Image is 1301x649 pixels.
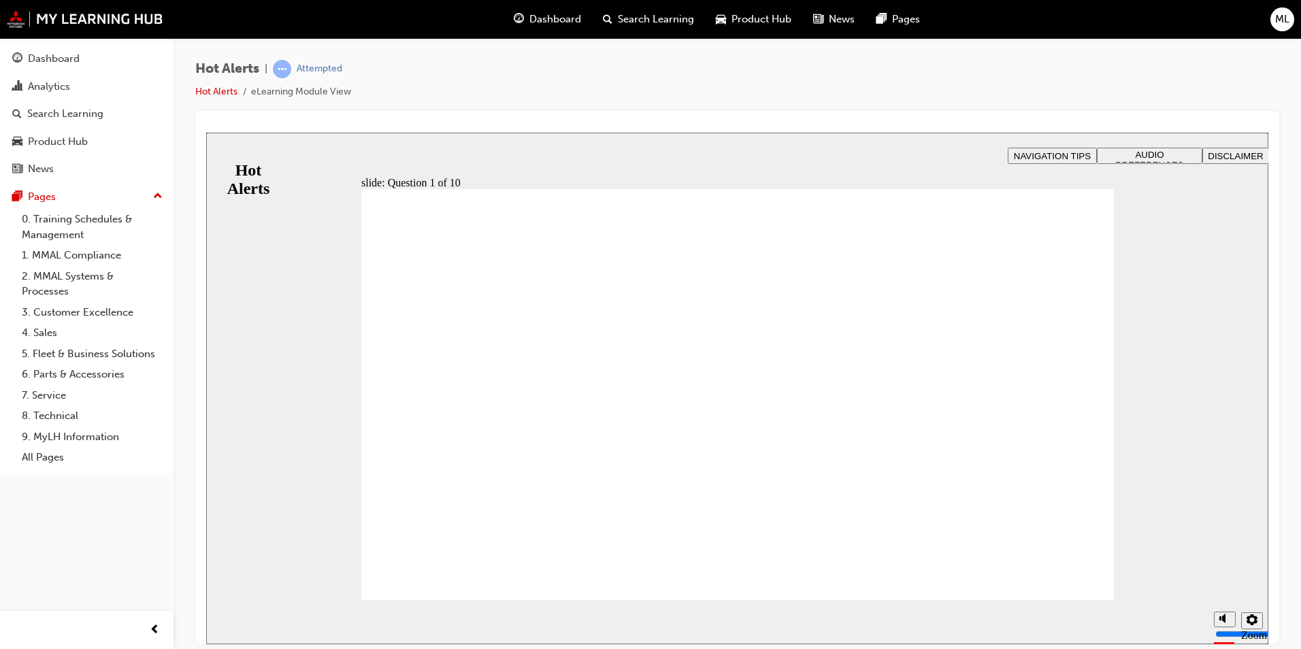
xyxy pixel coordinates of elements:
[12,81,22,93] span: chart-icon
[1275,12,1289,27] span: ML
[1270,7,1294,31] button: ML
[12,191,22,203] span: pages-icon
[12,53,22,65] span: guage-icon
[150,622,160,639] span: prev-icon
[16,405,168,427] a: 8. Technical
[802,15,891,31] button: NAVIGATION TIPS
[16,447,168,468] a: All Pages
[731,12,791,27] span: Product Hub
[1009,496,1097,507] input: volume
[16,344,168,365] a: 5. Fleet & Business Solutions
[16,245,168,266] a: 1. MMAL Compliance
[996,15,1063,31] button: DISCLAIMER
[12,163,22,176] span: news-icon
[514,11,524,28] span: guage-icon
[5,184,168,210] button: Pages
[7,10,163,28] img: mmal
[5,129,168,154] a: Product Hub
[866,5,931,33] a: pages-iconPages
[273,60,291,78] span: learningRecordVerb_ATTEMPT-icon
[5,156,168,182] a: News
[529,12,581,27] span: Dashboard
[28,189,56,205] div: Pages
[297,63,342,76] div: Attempted
[16,209,168,245] a: 0. Training Schedules & Management
[592,5,705,33] a: search-iconSearch Learning
[1001,467,1055,512] div: misc controls
[5,101,168,127] a: Search Learning
[153,188,163,205] span: up-icon
[891,15,996,31] button: AUDIO PREFERENCES
[28,51,80,67] div: Dashboard
[16,364,168,385] a: 6. Parts & Accessories
[716,11,726,28] span: car-icon
[16,266,168,302] a: 2. MMAL Systems & Processes
[503,5,592,33] a: guage-iconDashboard
[5,44,168,184] button: DashboardAnalyticsSearch LearningProduct HubNews
[603,11,612,28] span: search-icon
[1035,480,1057,497] button: Settings
[829,12,855,27] span: News
[1008,479,1030,495] button: Mute (Ctrl+Alt+M)
[808,18,885,29] span: NAVIGATION TIPS
[27,106,103,122] div: Search Learning
[876,11,887,28] span: pages-icon
[910,17,978,37] span: AUDIO PREFERENCES
[251,84,351,100] li: eLearning Module View
[28,161,54,177] div: News
[16,302,168,323] a: 3. Customer Excellence
[16,385,168,406] a: 7. Service
[12,108,22,120] span: search-icon
[5,74,168,99] a: Analytics
[1035,497,1061,533] label: Zoom to fit
[802,5,866,33] a: news-iconNews
[1002,18,1057,29] span: DISCLAIMER
[705,5,802,33] a: car-iconProduct Hub
[28,79,70,95] div: Analytics
[892,12,920,27] span: Pages
[195,86,237,97] a: Hot Alerts
[618,12,694,27] span: Search Learning
[12,136,22,148] span: car-icon
[28,134,88,150] div: Product Hub
[16,427,168,448] a: 9. MyLH Information
[813,11,823,28] span: news-icon
[265,61,267,77] span: |
[16,322,168,344] a: 4. Sales
[195,61,259,77] span: Hot Alerts
[5,46,168,71] a: Dashboard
